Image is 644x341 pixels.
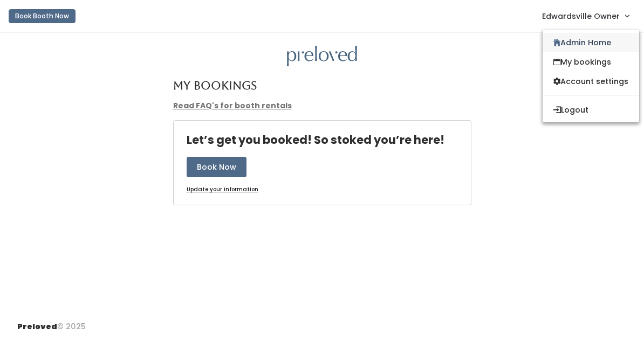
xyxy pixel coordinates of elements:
[173,79,257,92] h4: My Bookings
[543,52,639,72] a: My bookings
[187,185,258,193] u: Update your information
[187,157,246,177] button: Book Now
[187,186,258,194] a: Update your information
[17,321,57,332] span: Preloved
[531,4,640,27] a: Edwardsville Owner
[543,72,639,91] a: Account settings
[9,4,76,28] a: Book Booth Now
[543,100,639,120] button: Logout
[543,33,639,52] a: Admin Home
[187,134,444,146] h4: Let’s get you booked! So stoked you’re here!
[287,46,357,67] img: preloved logo
[542,10,620,22] span: Edwardsville Owner
[17,312,86,332] div: © 2025
[9,9,76,23] button: Book Booth Now
[173,100,292,111] a: Read FAQ's for booth rentals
